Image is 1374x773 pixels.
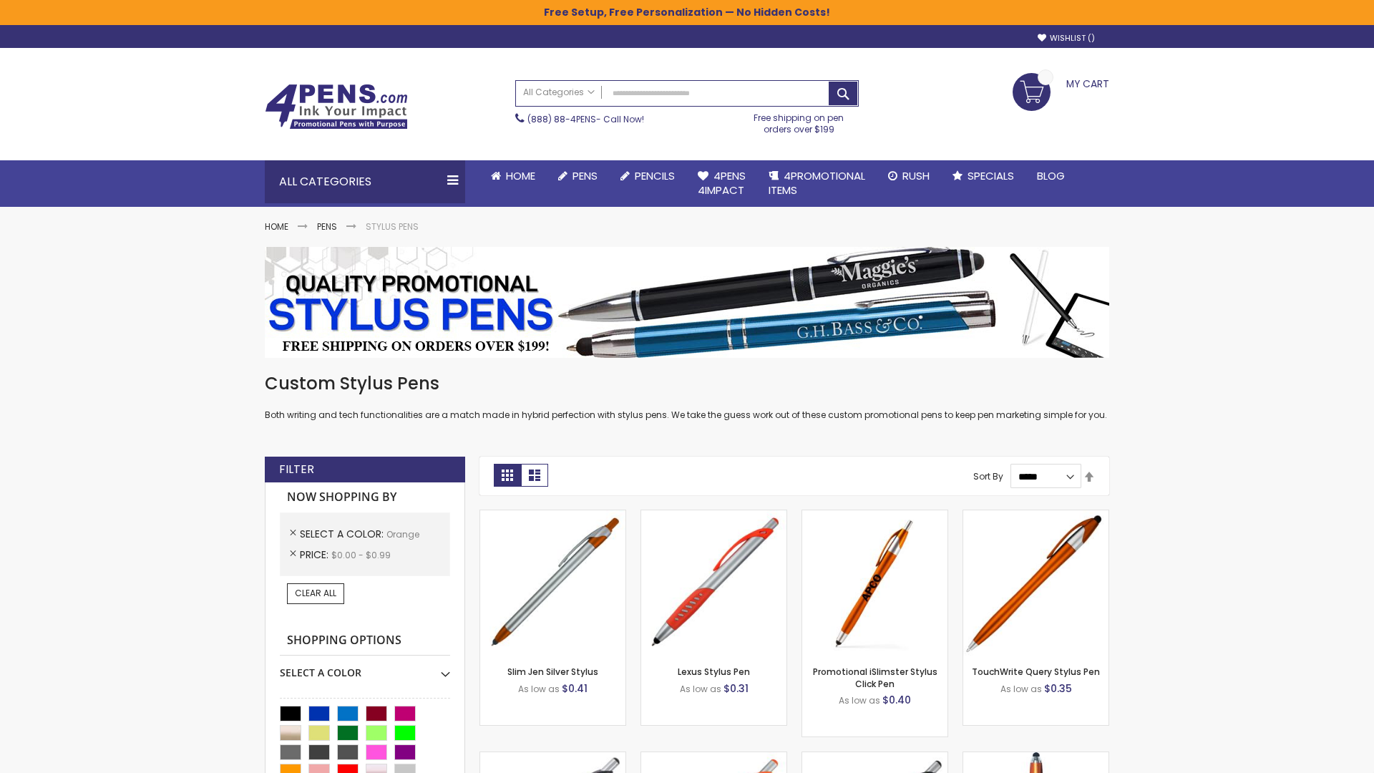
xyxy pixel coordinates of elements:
[739,107,859,135] div: Free shipping on pen orders over $199
[562,681,588,696] span: $0.41
[877,160,941,192] a: Rush
[547,160,609,192] a: Pens
[280,656,450,680] div: Select A Color
[480,510,625,656] img: Slim Jen Silver Stylus-Orange
[802,510,947,656] img: Promotional iSlimster Stylus Click Pen-Orange
[331,549,391,561] span: $0.00 - $0.99
[265,160,465,203] div: All Categories
[680,683,721,695] span: As low as
[287,583,344,603] a: Clear All
[757,160,877,207] a: 4PROMOTIONALITEMS
[280,482,450,512] strong: Now Shopping by
[635,168,675,183] span: Pencils
[265,372,1109,422] div: Both writing and tech functionalities are a match made in hybrid perfection with stylus pens. We ...
[494,464,521,487] strong: Grid
[479,160,547,192] a: Home
[641,510,786,522] a: Lexus Stylus Pen-Orange
[265,247,1109,358] img: Stylus Pens
[769,168,865,198] span: 4PROMOTIONAL ITEMS
[300,527,386,541] span: Select A Color
[609,160,686,192] a: Pencils
[295,587,336,599] span: Clear All
[941,160,1025,192] a: Specials
[641,510,786,656] img: Lexus Stylus Pen-Orange
[802,510,947,522] a: Promotional iSlimster Stylus Click Pen-Orange
[265,84,408,130] img: 4Pens Custom Pens and Promotional Products
[516,81,602,104] a: All Categories
[1000,683,1042,695] span: As low as
[480,752,625,764] a: Boston Stylus Pen-Orange
[813,666,937,689] a: Promotional iSlimster Stylus Click Pen
[280,626,450,656] strong: Shopping Options
[686,160,757,207] a: 4Pens4impact
[1044,681,1072,696] span: $0.35
[1037,168,1065,183] span: Blog
[1038,33,1095,44] a: Wishlist
[973,470,1003,482] label: Sort By
[723,681,749,696] span: $0.31
[279,462,314,477] strong: Filter
[265,372,1109,395] h1: Custom Stylus Pens
[507,666,598,678] a: Slim Jen Silver Stylus
[1025,160,1076,192] a: Blog
[366,220,419,233] strong: Stylus Pens
[480,510,625,522] a: Slim Jen Silver Stylus-Orange
[972,666,1100,678] a: TouchWrite Query Stylus Pen
[518,683,560,695] span: As low as
[839,694,880,706] span: As low as
[300,548,331,562] span: Price
[506,168,535,183] span: Home
[572,168,598,183] span: Pens
[963,510,1109,656] img: TouchWrite Query Stylus Pen-Orange
[678,666,750,678] a: Lexus Stylus Pen
[698,168,746,198] span: 4Pens 4impact
[265,220,288,233] a: Home
[317,220,337,233] a: Pens
[641,752,786,764] a: Boston Silver Stylus Pen-Orange
[802,752,947,764] a: Lexus Metallic Stylus Pen-Orange
[386,528,419,540] span: Orange
[527,113,644,125] span: - Call Now!
[963,752,1109,764] a: TouchWrite Command Stylus Pen-Orange
[882,693,911,707] span: $0.40
[527,113,596,125] a: (888) 88-4PENS
[523,87,595,98] span: All Categories
[963,510,1109,522] a: TouchWrite Query Stylus Pen-Orange
[968,168,1014,183] span: Specials
[902,168,930,183] span: Rush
